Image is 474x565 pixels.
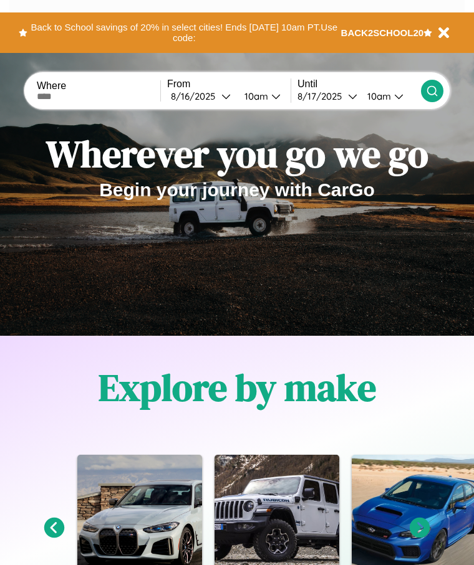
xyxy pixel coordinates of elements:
button: 8/16/2025 [167,90,235,103]
div: 10am [238,90,271,102]
div: 8 / 16 / 2025 [171,90,221,102]
label: Where [37,80,160,92]
label: Until [297,78,421,90]
button: 10am [357,90,421,103]
b: BACK2SCHOOL20 [341,27,424,38]
label: From [167,78,291,90]
div: 8 / 17 / 2025 [297,90,348,102]
div: 10am [361,90,394,102]
button: Back to School savings of 20% in select cities! Ends [DATE] 10am PT.Use code: [27,19,341,47]
button: 10am [235,90,291,103]
h1: Explore by make [99,362,376,413]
